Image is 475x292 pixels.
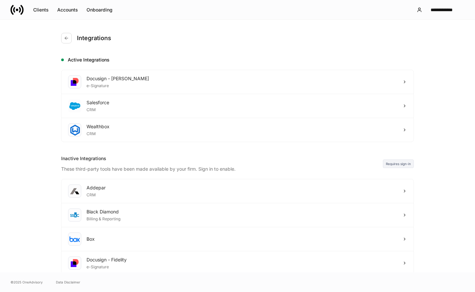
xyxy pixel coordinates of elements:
div: Clients [33,7,49,13]
a: Data Disclaimer [56,280,80,285]
h5: Active Integrations [68,57,414,63]
div: Docusign - Fidelity [87,256,127,263]
div: CRM [87,106,109,112]
h4: Integrations [77,34,111,42]
div: Onboarding [87,7,113,13]
div: These third-party tools have been made available by your firm. Sign in to enable. [61,162,383,172]
button: Clients [29,5,53,15]
div: Wealthbox [87,123,110,130]
button: Onboarding [82,5,117,15]
button: Accounts [53,5,82,15]
div: CRM [87,130,110,136]
div: Requires sign-in [383,159,414,168]
span: © 2025 OneAdvisory [11,280,43,285]
div: Black Diamond [87,208,120,215]
div: Accounts [57,7,78,13]
div: Salesforce [87,99,109,106]
img: oYqM9ojoZLfzCHUefNbBcWHcyDPbQKagtYciMC8pFl3iZXy3dU33Uwy+706y+0q2uJ1ghNQf2OIHrSh50tUd9HaB5oMc62p0G... [69,236,80,242]
div: Inactive Integrations [61,155,383,162]
div: CRM [87,191,106,198]
div: Box [87,236,95,242]
div: Docusign - [PERSON_NAME] [87,75,149,82]
div: Billing & Reporting [87,215,120,222]
div: e-Signature [87,82,149,88]
div: Addepar [87,184,106,191]
div: e-Signature [87,263,127,270]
